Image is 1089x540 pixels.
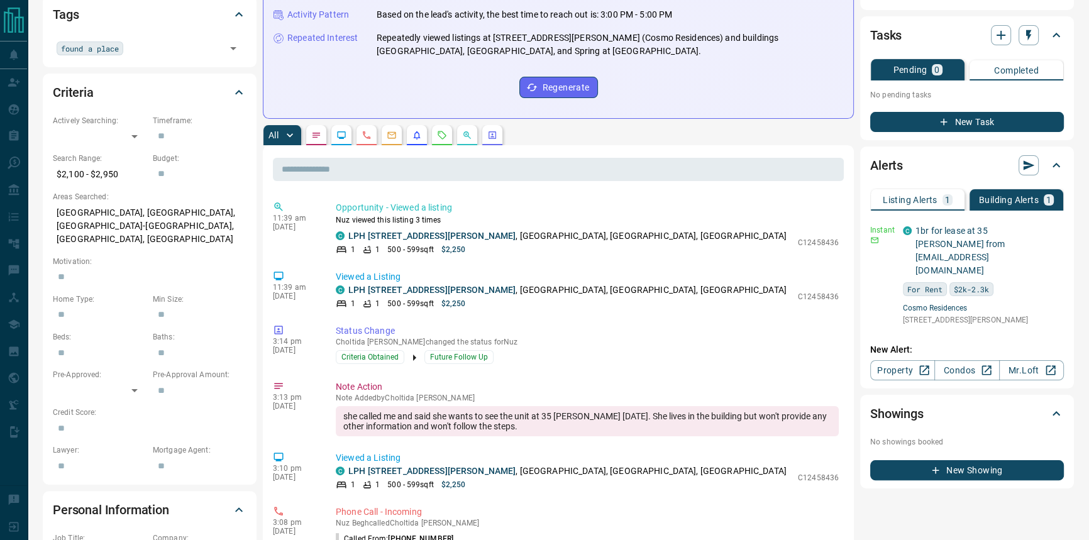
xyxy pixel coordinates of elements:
p: , [GEOGRAPHIC_DATA], [GEOGRAPHIC_DATA], [GEOGRAPHIC_DATA] [348,229,787,243]
p: 500 - 599 sqft [387,244,433,255]
span: Criteria Obtained [341,351,399,363]
p: [DATE] [273,402,317,411]
svg: Email [870,236,879,245]
p: Pending [893,65,927,74]
p: Instant [870,224,895,236]
svg: Opportunities [462,130,472,140]
p: Repeated Interest [287,31,358,45]
p: $2,250 [441,244,466,255]
p: No showings booked [870,436,1064,448]
p: 3:14 pm [273,337,317,346]
p: Budget: [153,153,246,164]
p: 1 [351,479,355,490]
svg: Agent Actions [487,130,497,140]
p: Opportunity - Viewed a listing [336,201,839,214]
h2: Alerts [870,155,903,175]
p: Areas Searched: [53,191,246,202]
h2: Tasks [870,25,902,45]
p: Nuz viewed this listing 3 times [336,214,839,226]
p: 500 - 599 sqft [387,298,433,309]
p: 3:10 pm [273,464,317,473]
a: LPH [STREET_ADDRESS][PERSON_NAME] [348,466,516,476]
p: Choltida [PERSON_NAME] changed the status for Nuz [336,338,839,346]
button: New Task [870,112,1064,132]
p: Based on the lead's activity, the best time to reach out is: 3:00 PM - 5:00 PM [377,8,672,21]
p: Timeframe: [153,115,246,126]
p: 11:39 am [273,283,317,292]
p: Note Added by Choltida [PERSON_NAME] [336,394,839,402]
p: Status Change [336,324,839,338]
span: Future Follow Up [430,351,488,363]
p: Listing Alerts [883,196,937,204]
p: Viewed a Listing [336,270,839,284]
p: 1 [945,196,950,204]
p: No pending tasks [870,85,1064,104]
p: Motivation: [53,256,246,267]
p: Home Type: [53,294,146,305]
p: C12458436 [798,237,839,248]
svg: Requests [437,130,447,140]
p: 1 [351,298,355,309]
a: Condos [934,360,999,380]
p: [DATE] [273,473,317,482]
p: Actively Searching: [53,115,146,126]
h2: Tags [53,4,79,25]
h2: Criteria [53,82,94,102]
a: Property [870,360,935,380]
p: C12458436 [798,291,839,302]
div: condos.ca [903,226,912,235]
p: Viewed a Listing [336,451,839,465]
svg: Listing Alerts [412,130,422,140]
p: Pre-Approved: [53,369,146,380]
p: 1 [1046,196,1051,204]
a: LPH [STREET_ADDRESS][PERSON_NAME] [348,231,516,241]
p: Completed [994,66,1039,75]
div: condos.ca [336,285,345,294]
p: 1 [351,244,355,255]
div: Showings [870,399,1064,429]
p: [DATE] [273,292,317,300]
p: 1 [375,298,380,309]
div: Criteria [53,77,246,107]
p: $2,250 [441,479,466,490]
svg: Notes [311,130,321,140]
span: $2k-2.3k [954,283,989,295]
svg: Emails [387,130,397,140]
p: Beds: [53,331,146,343]
p: Credit Score: [53,407,246,418]
button: New Showing [870,460,1064,480]
svg: Calls [362,130,372,140]
h2: Showings [870,404,924,424]
p: , [GEOGRAPHIC_DATA], [GEOGRAPHIC_DATA], [GEOGRAPHIC_DATA] [348,284,787,297]
svg: Lead Browsing Activity [336,130,346,140]
p: Pre-Approval Amount: [153,369,246,380]
p: 11:39 am [273,214,317,223]
a: Mr.Loft [999,360,1064,380]
button: Regenerate [519,77,598,98]
p: [DATE] [273,527,317,536]
p: Repeatedly viewed listings at [STREET_ADDRESS][PERSON_NAME] (Cosmo Residences) and buildings [GEO... [377,31,843,58]
p: [STREET_ADDRESS][PERSON_NAME] [903,314,1064,326]
div: condos.ca [336,466,345,475]
p: [DATE] [273,223,317,231]
a: LPH [STREET_ADDRESS][PERSON_NAME] [348,285,516,295]
p: $2,250 [441,298,466,309]
div: condos.ca [336,231,345,240]
p: Phone Call - Incoming [336,505,839,519]
p: Search Range: [53,153,146,164]
p: 3:08 pm [273,518,317,527]
p: 1 [375,244,380,255]
p: Baths: [153,331,246,343]
p: [GEOGRAPHIC_DATA], [GEOGRAPHIC_DATA], [GEOGRAPHIC_DATA]-[GEOGRAPHIC_DATA], [GEOGRAPHIC_DATA], [GE... [53,202,246,250]
p: Lawyer: [53,444,146,456]
p: , [GEOGRAPHIC_DATA], [GEOGRAPHIC_DATA], [GEOGRAPHIC_DATA] [348,465,787,478]
p: C12458436 [798,472,839,483]
p: 1 [375,479,380,490]
h2: Personal Information [53,500,169,520]
p: 0 [934,65,939,74]
p: Note Action [336,380,839,394]
span: For Rent [907,283,943,295]
div: she called me and said she wants to see the unit at 35 [PERSON_NAME] [DATE]. She lives in the bui... [336,406,839,436]
p: $2,100 - $2,950 [53,164,146,185]
div: Tasks [870,20,1064,50]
